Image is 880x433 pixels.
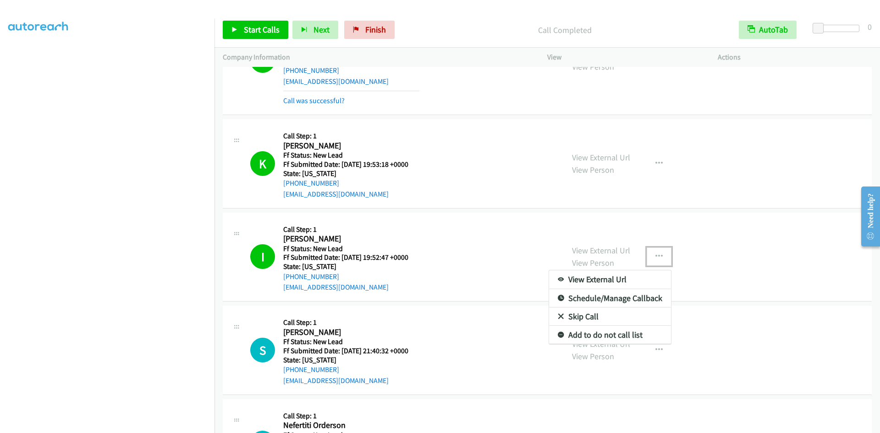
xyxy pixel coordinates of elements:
[549,289,671,307] a: Schedule/Manage Callback
[250,338,275,362] h1: S
[549,270,671,289] a: View External Url
[549,307,671,326] a: Skip Call
[853,180,880,253] iframe: Resource Center
[549,326,671,344] a: Add to do not call list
